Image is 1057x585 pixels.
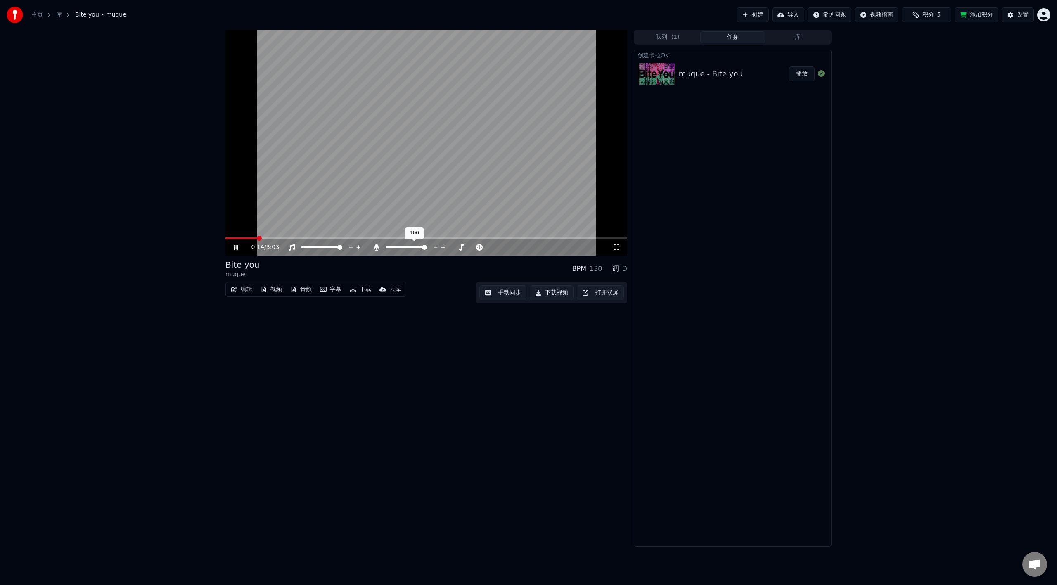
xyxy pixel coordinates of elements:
[266,243,279,251] span: 3:03
[772,7,804,22] button: 导入
[31,11,43,19] a: 主页
[1002,7,1034,22] button: 设置
[251,243,264,251] span: 0:14
[346,284,374,295] button: 下载
[937,11,941,19] span: 5
[789,66,815,81] button: 播放
[590,264,602,274] div: 130
[31,11,126,19] nav: breadcrumb
[577,285,624,300] button: 打开双屏
[251,243,271,251] div: /
[75,11,126,19] span: Bite you • muque
[737,7,769,22] button: 创建
[225,270,260,279] div: muque
[317,284,345,295] button: 字幕
[765,31,830,43] button: 库
[389,285,401,294] div: 云库
[855,7,898,22] button: 视频指南
[902,7,951,22] button: 积分5
[287,284,315,295] button: 音频
[955,7,998,22] button: 添加积分
[56,11,62,19] a: 库
[479,285,526,300] button: 手动同步
[808,7,851,22] button: 常见问题
[922,11,934,19] span: 积分
[1022,552,1047,577] div: 打開聊天
[1017,11,1029,19] div: 设置
[679,68,743,80] div: muque - Bite you
[572,264,586,274] div: BPM
[530,285,574,300] button: 下载视频
[634,50,831,60] div: 创建卡拉OK
[612,264,619,274] div: 调
[635,31,700,43] button: 队列
[7,7,23,23] img: youka
[228,284,256,295] button: 编辑
[671,33,680,41] span: ( 1 )
[257,284,285,295] button: 视频
[700,31,765,43] button: 任务
[225,259,260,270] div: Bite you
[622,264,627,274] div: D
[405,227,424,239] div: 100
